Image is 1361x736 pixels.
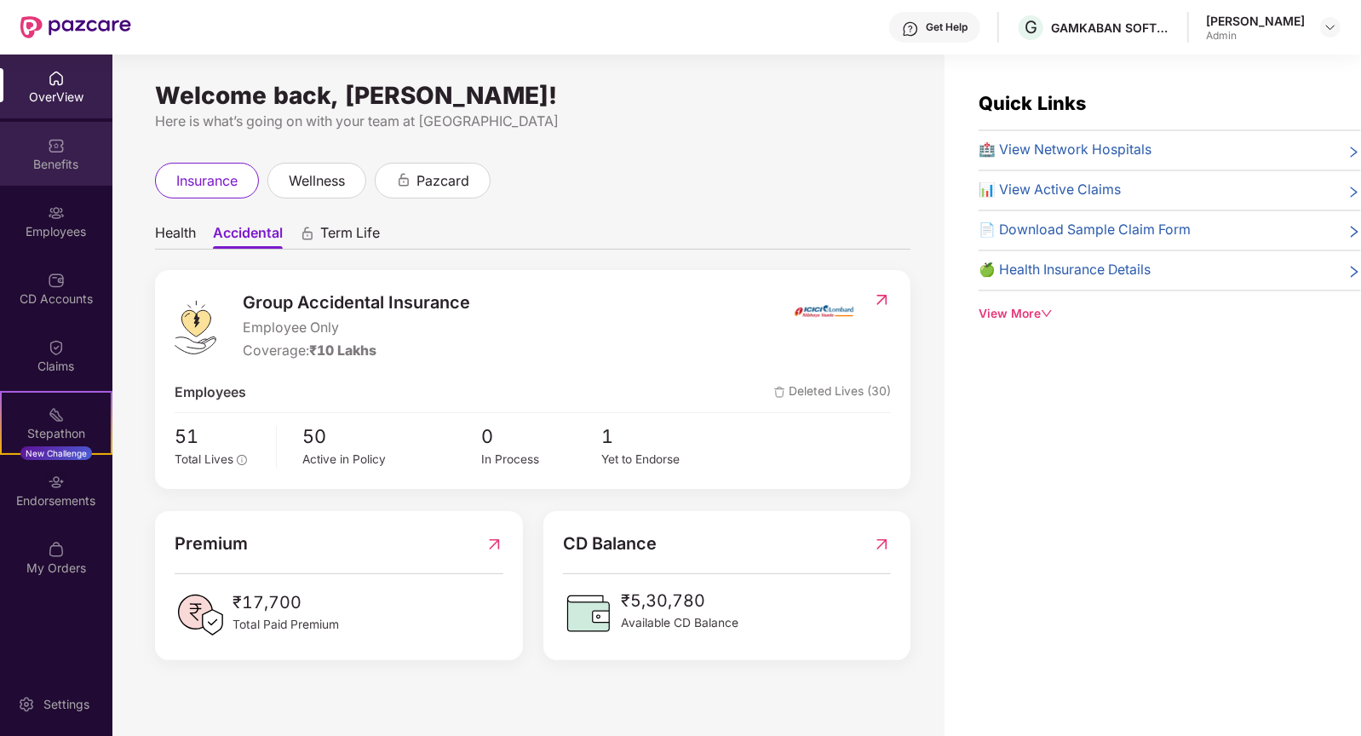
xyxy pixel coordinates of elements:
[482,422,601,451] span: 0
[320,224,380,249] span: Term Life
[175,531,248,557] span: Premium
[563,588,614,639] img: CDBalanceIcon
[48,137,65,154] img: svg+xml;base64,PHN2ZyBpZD0iQmVuZWZpdHMiIHhtbG5zPSJodHRwOi8vd3d3LnczLm9yZy8yMDAwL3N2ZyIgd2lkdGg9Ij...
[563,531,657,557] span: CD Balance
[243,290,470,316] span: Group Accidental Insurance
[774,387,785,398] img: deleteIcon
[175,422,264,451] span: 51
[20,16,131,38] img: New Pazcare Logo
[18,696,35,713] img: svg+xml;base64,PHN2ZyBpZD0iU2V0dGluZy0yMHgyMCIgeG1sbnM9Imh0dHA6Ly93d3cudzMub3JnLzIwMDAvc3ZnIiB3aW...
[155,111,910,132] div: Here is what’s going on with your team at [GEOGRAPHIC_DATA]
[175,589,226,641] img: PaidPremiumIcon
[485,531,503,557] img: RedirectIcon
[1041,308,1053,319] span: down
[1051,20,1170,36] div: GAMKABAN SOFTWARE PRIVATE LIMITED
[175,301,216,354] img: logo
[176,170,238,192] span: insurance
[601,451,721,469] div: Yet to Endorse
[396,172,411,187] div: animation
[302,451,481,469] div: Active in Policy
[155,224,196,249] span: Health
[48,541,65,558] img: svg+xml;base64,PHN2ZyBpZD0iTXlfT3JkZXJzIiBkYXRhLW5hbWU9Ik15IE9yZGVycyIgeG1sbnM9Imh0dHA6Ly93d3cudz...
[237,455,247,465] span: info-circle
[309,342,376,359] span: ₹10 Lakhs
[979,180,1121,201] span: 📊 View Active Claims
[38,696,95,713] div: Settings
[175,452,233,466] span: Total Lives
[601,422,721,451] span: 1
[416,170,469,192] span: pazcard
[300,226,315,241] div: animation
[979,140,1151,161] span: 🏥 View Network Hospitals
[979,92,1086,114] span: Quick Links
[1206,29,1305,43] div: Admin
[48,70,65,87] img: svg+xml;base64,PHN2ZyBpZD0iSG9tZSIgeG1sbnM9Imh0dHA6Ly93d3cudzMub3JnLzIwMDAvc3ZnIiB3aWR0aD0iMjAiIG...
[926,20,968,34] div: Get Help
[1347,183,1361,201] span: right
[233,616,339,635] span: Total Paid Premium
[213,224,283,249] span: Accidental
[979,220,1191,241] span: 📄 Download Sample Claim Form
[1025,17,1037,37] span: G
[302,422,481,451] span: 50
[48,204,65,221] img: svg+xml;base64,PHN2ZyBpZD0iRW1wbG95ZWVzIiB4bWxucz0iaHR0cDovL3d3dy53My5vcmcvMjAwMC9zdmciIHdpZHRoPS...
[175,382,246,404] span: Employees
[155,89,910,102] div: Welcome back, [PERSON_NAME]!
[289,170,345,192] span: wellness
[873,291,891,308] img: RedirectIcon
[482,451,601,469] div: In Process
[2,425,111,442] div: Stepathon
[1324,20,1337,34] img: svg+xml;base64,PHN2ZyBpZD0iRHJvcGRvd24tMzJ4MzIiIHhtbG5zPSJodHRwOi8vd3d3LnczLm9yZy8yMDAwL3N2ZyIgd2...
[48,339,65,356] img: svg+xml;base64,PHN2ZyBpZD0iQ2xhaW0iIHhtbG5zPSJodHRwOi8vd3d3LnczLm9yZy8yMDAwL3N2ZyIgd2lkdGg9IjIwIi...
[233,589,339,616] span: ₹17,700
[243,341,470,362] div: Coverage:
[774,382,891,404] span: Deleted Lives (30)
[48,406,65,423] img: svg+xml;base64,PHN2ZyB4bWxucz0iaHR0cDovL3d3dy53My5vcmcvMjAwMC9zdmciIHdpZHRoPSIyMSIgaGVpZ2h0PSIyMC...
[1347,263,1361,281] span: right
[20,446,92,460] div: New Challenge
[48,272,65,289] img: svg+xml;base64,PHN2ZyBpZD0iQ0RfQWNjb3VudHMiIGRhdGEtbmFtZT0iQ0QgQWNjb3VudHMiIHhtbG5zPSJodHRwOi8vd3...
[48,474,65,491] img: svg+xml;base64,PHN2ZyBpZD0iRW5kb3JzZW1lbnRzIiB4bWxucz0iaHR0cDovL3d3dy53My5vcmcvMjAwMC9zdmciIHdpZH...
[243,318,470,339] span: Employee Only
[902,20,919,37] img: svg+xml;base64,PHN2ZyBpZD0iSGVscC0zMngzMiIgeG1sbnM9Imh0dHA6Ly93d3cudzMub3JnLzIwMDAvc3ZnIiB3aWR0aD...
[792,290,856,332] img: insurerIcon
[1347,143,1361,161] span: right
[621,588,738,614] span: ₹5,30,780
[979,260,1151,281] span: 🍏 Health Insurance Details
[621,614,738,633] span: Available CD Balance
[873,531,891,557] img: RedirectIcon
[1206,13,1305,29] div: [PERSON_NAME]
[1347,223,1361,241] span: right
[979,305,1361,324] div: View More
